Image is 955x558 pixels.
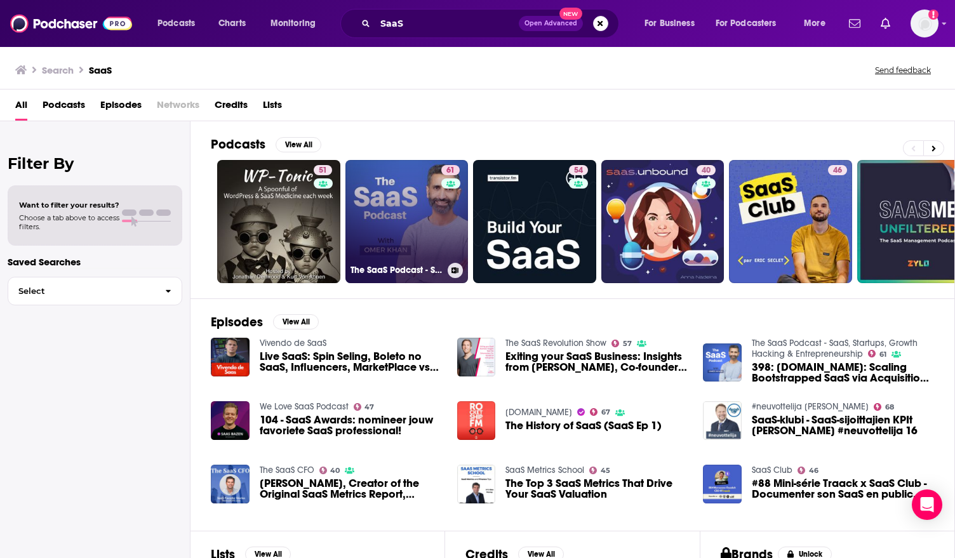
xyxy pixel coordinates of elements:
p: Saved Searches [8,256,182,268]
span: 67 [601,409,610,415]
h2: Filter By [8,154,182,173]
button: open menu [262,13,332,34]
span: Monitoring [270,15,316,32]
span: Lists [263,95,282,121]
span: 46 [833,164,842,177]
button: View All [273,314,319,329]
span: 57 [623,341,632,347]
a: Charts [210,13,253,34]
span: Select [8,287,155,295]
a: 61 [868,350,886,357]
input: Search podcasts, credits, & more... [375,13,519,34]
img: User Profile [911,10,938,37]
button: Send feedback [871,65,935,76]
a: Show notifications dropdown [844,13,865,34]
img: David Spitz, Creator of the Original SaaS Metrics Report, Launches a SaaS Product [211,465,250,503]
a: David Spitz, Creator of the Original SaaS Metrics Report, Launches a SaaS Product [260,478,442,500]
a: The History of SaaS (SaaS Ep 1) [457,401,496,440]
a: 51 [314,165,332,175]
svg: Add a profile image [928,10,938,20]
span: SaaS-klubi - SaaS-sijoittajien KPIt [PERSON_NAME] #neuvottelija 16 [752,415,934,436]
a: SaaS-klubi - SaaS-sijoittajien KPIt Antti Pietilä #neuvottelija 16 [752,415,934,436]
button: View All [276,137,321,152]
span: 40 [330,468,340,474]
span: Episodes [100,95,142,121]
a: Credits [215,95,248,121]
span: 68 [885,404,894,410]
a: 61The SaaS Podcast - SaaS, Startups, Growth Hacking & Entrepreneurship [345,160,469,283]
button: open menu [149,13,211,34]
a: The SaaS Revolution Show [505,338,606,349]
span: For Podcasters [716,15,777,32]
img: #88 Mini-série Traack x SaaS Club - Documenter son SaaS en public, avec Marouane Ouadah [703,465,742,503]
a: The SaaS Podcast - SaaS, Startups, Growth Hacking & Entrepreneurship [752,338,918,359]
span: 54 [574,164,583,177]
span: Want to filter your results? [19,201,119,209]
span: [PERSON_NAME], Creator of the Original SaaS Metrics Report, Launches a SaaS Product [260,478,442,500]
a: 54 [473,160,596,283]
img: 104 - SaaS Awards: nomineer jouw favoriete SaaS professional! [211,401,250,440]
a: #neuvottelija Sami Miettinen [752,401,869,412]
a: The Top 3 SaaS Metrics That Drive Your SaaS Valuation [505,478,688,500]
span: Open Advanced [524,20,577,27]
a: SaaS Club [752,465,792,475]
span: 45 [601,468,610,474]
span: 61 [879,352,886,357]
span: For Business [644,15,695,32]
span: All [15,95,27,121]
a: The Top 3 SaaS Metrics That Drive Your SaaS Valuation [457,465,496,503]
img: Podchaser - Follow, Share and Rate Podcasts [10,11,132,36]
a: EpisodesView All [211,314,319,330]
a: 40 [319,467,340,474]
button: Open AdvancedNew [519,16,583,31]
a: 398: saas.group: Scaling Bootstrapped SaaS via Acquisitions - with Tim Schumacher [752,362,934,383]
span: Logged in as megcassidy [911,10,938,37]
button: open menu [795,13,841,34]
span: Networks [157,95,199,121]
span: Charts [218,15,246,32]
span: 46 [809,468,818,474]
span: 398: [DOMAIN_NAME]: Scaling Bootstrapped SaaS via Acquisitions - with [PERSON_NAME] [752,362,934,383]
span: Podcasts [157,15,195,32]
a: 46 [729,160,852,283]
a: PodcastsView All [211,136,321,152]
a: 40 [601,160,725,283]
a: 61 [441,165,460,175]
span: 61 [446,164,455,177]
div: Open Intercom Messenger [912,489,942,520]
a: 54 [569,165,588,175]
button: Show profile menu [911,10,938,37]
a: The SaaS CFO [260,465,314,475]
a: 47 [354,403,375,411]
a: Vivendo de SaaS [260,338,326,349]
a: 45 [589,467,610,474]
span: 40 [702,164,711,177]
span: 47 [364,404,374,410]
span: Exiting your SaaS Business: Insights from [PERSON_NAME], Co-founder of [DOMAIN_NAME] [505,351,688,373]
a: 67 [590,408,610,416]
button: Select [8,277,182,305]
a: Live SaaS: Spin Seling, Boleto no SaaS, Influencers, MarketPlace vs SaaS [260,351,442,373]
img: 398: saas.group: Scaling Bootstrapped SaaS via Acquisitions - with Tim Schumacher [703,343,742,382]
img: SaaS-klubi - SaaS-sijoittajien KPIt Antti Pietilä #neuvottelija 16 [703,401,742,440]
img: Exiting your SaaS Business: Insights from Tim Schumacher, Co-founder of saas.group [457,338,496,376]
span: #88 Mini-série Traack x SaaS Club - Documenter son SaaS en public, avec [PERSON_NAME] [752,478,934,500]
a: Podcasts [43,95,85,121]
a: The History of SaaS (SaaS Ep 1) [505,420,662,431]
span: Choose a tab above to access filters. [19,213,119,231]
span: 104 - SaaS Awards: nomineer jouw favoriete SaaS professional! [260,415,442,436]
img: Live SaaS: Spin Seling, Boleto no SaaS, Influencers, MarketPlace vs SaaS [211,338,250,376]
a: SaaS Metrics School [505,465,584,475]
div: Search podcasts, credits, & more... [352,9,631,38]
